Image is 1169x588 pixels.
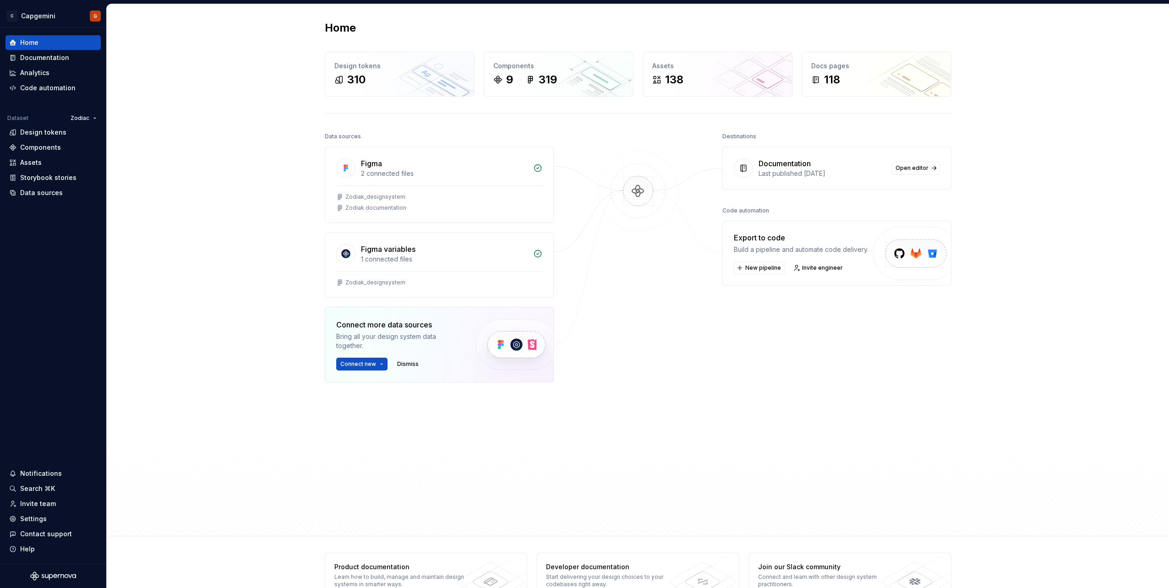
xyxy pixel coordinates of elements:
div: Last published [DATE] [759,169,886,178]
a: Settings [5,512,101,526]
div: Build a pipeline and automate code delivery. [734,245,869,254]
div: C [6,11,17,22]
div: Invite team [20,499,56,508]
div: Docs pages [811,61,942,71]
span: Open editor [896,164,929,172]
div: Contact support [20,529,72,539]
div: Documentation [20,53,69,62]
a: Home [5,35,101,50]
div: Start delivering your design choices to your codebases right away. [546,573,679,588]
a: Docs pages118 [802,52,951,97]
div: Zodiak_designsystem [345,279,405,286]
div: Capgemini [21,11,55,21]
button: Search ⌘K [5,481,101,496]
a: Figma2 connected filesZodiak_designsystemZodiak documentation [325,147,554,223]
div: Notifications [20,469,62,478]
div: Analytics [20,68,49,77]
a: Components [5,140,101,155]
button: CCapgeminiG [2,6,104,26]
div: Zodiak documentation [345,204,406,212]
a: Invite engineer [791,261,847,274]
div: Connect more data sources [336,319,460,330]
a: Design tokens310 [325,52,475,97]
div: Code automation [20,83,76,93]
a: Data sources [5,185,101,200]
div: Design tokens [20,128,66,137]
div: Components [493,61,624,71]
div: Home [20,38,38,47]
div: Bring all your design system data together. [336,332,460,350]
div: Settings [20,514,47,523]
svg: Supernova Logo [30,572,76,581]
div: G [93,12,97,20]
div: Export to code [734,232,869,243]
a: Invite team [5,496,101,511]
div: 9 [506,72,513,87]
div: 1 connected files [361,255,528,264]
span: Dismiss [397,360,419,368]
div: Figma variables [361,244,415,255]
span: New pipeline [745,264,781,272]
a: Figma variables1 connected filesZodiak_designsystem [325,232,554,298]
div: Search ⌘K [20,484,55,493]
div: Join our Slack community [758,562,891,572]
div: Code automation [722,204,769,217]
a: Code automation [5,81,101,95]
div: 118 [824,72,840,87]
div: Figma [361,158,382,169]
div: 2 connected files [361,169,528,178]
span: Invite engineer [802,264,843,272]
div: 138 [665,72,683,87]
a: Assets138 [643,52,792,97]
button: Help [5,542,101,556]
div: 310 [347,72,366,87]
div: Data sources [325,130,361,143]
div: Assets [20,158,42,167]
div: Documentation [759,158,811,169]
button: New pipeline [734,261,785,274]
a: Components9319 [484,52,634,97]
button: Dismiss [393,358,423,370]
a: Analytics [5,65,101,80]
button: Connect new [336,358,388,370]
a: Design tokens [5,125,101,140]
div: Design tokens [334,61,465,71]
div: Zodiak_designsystem [345,193,405,201]
a: Storybook stories [5,170,101,185]
div: Product documentation [334,562,468,572]
button: Contact support [5,527,101,541]
div: Developer documentation [546,562,679,572]
div: Dataset [7,114,28,122]
div: 319 [539,72,557,87]
a: Open editor [891,162,940,174]
div: Help [20,544,35,554]
div: Destinations [722,130,756,143]
div: Storybook stories [20,173,76,182]
h2: Home [325,21,356,35]
button: Notifications [5,466,101,481]
div: Assets [652,61,783,71]
span: Connect new [340,360,376,368]
div: Connect and learn with other design system practitioners. [758,573,891,588]
div: Data sources [20,188,63,197]
button: Zodiac [66,112,101,125]
a: Assets [5,155,101,170]
div: Learn how to build, manage and maintain design systems in smarter ways. [334,573,468,588]
a: Documentation [5,50,101,65]
div: Components [20,143,61,152]
span: Zodiac [71,114,89,122]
